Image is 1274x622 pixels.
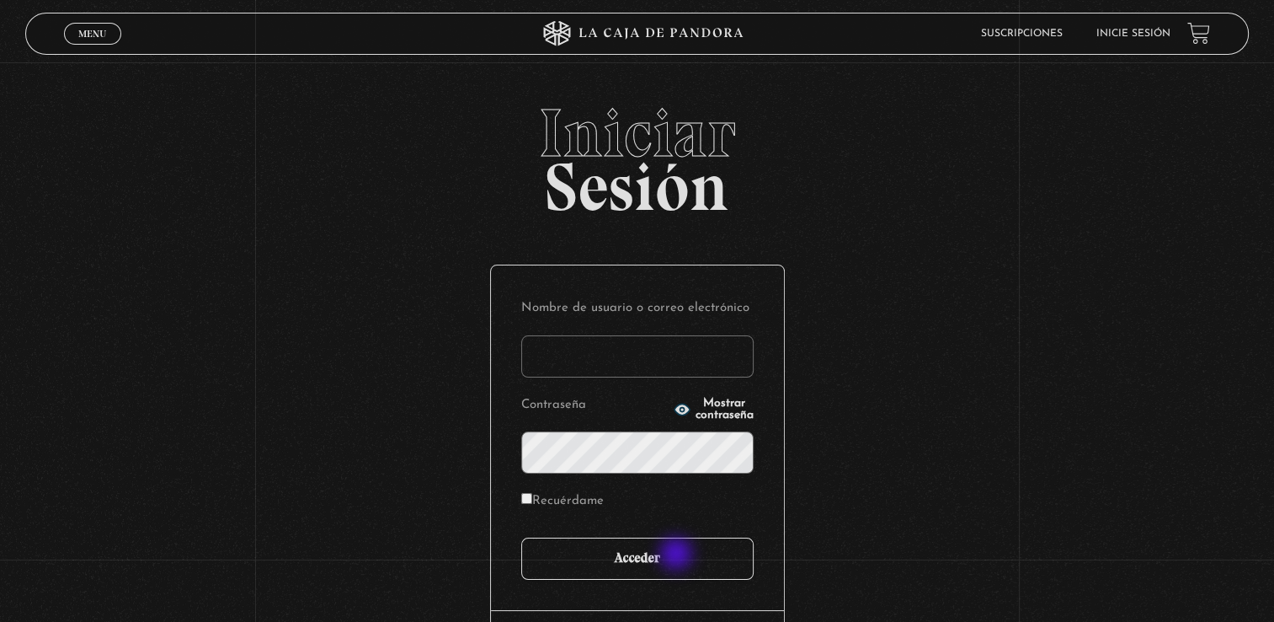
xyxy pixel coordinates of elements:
label: Recuérdame [521,489,604,515]
label: Contraseña [521,393,669,419]
a: View your shopping cart [1187,22,1210,45]
span: Iniciar [25,99,1249,167]
label: Nombre de usuario o correo electrónico [521,296,754,322]
a: Inicie sesión [1096,29,1170,39]
span: Cerrar [72,43,112,55]
h2: Sesión [25,99,1249,207]
input: Recuérdame [521,493,532,504]
input: Acceder [521,538,754,580]
button: Mostrar contraseña [674,398,754,421]
span: Menu [78,29,106,39]
a: Suscripciones [981,29,1063,39]
span: Mostrar contraseña [696,398,754,421]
